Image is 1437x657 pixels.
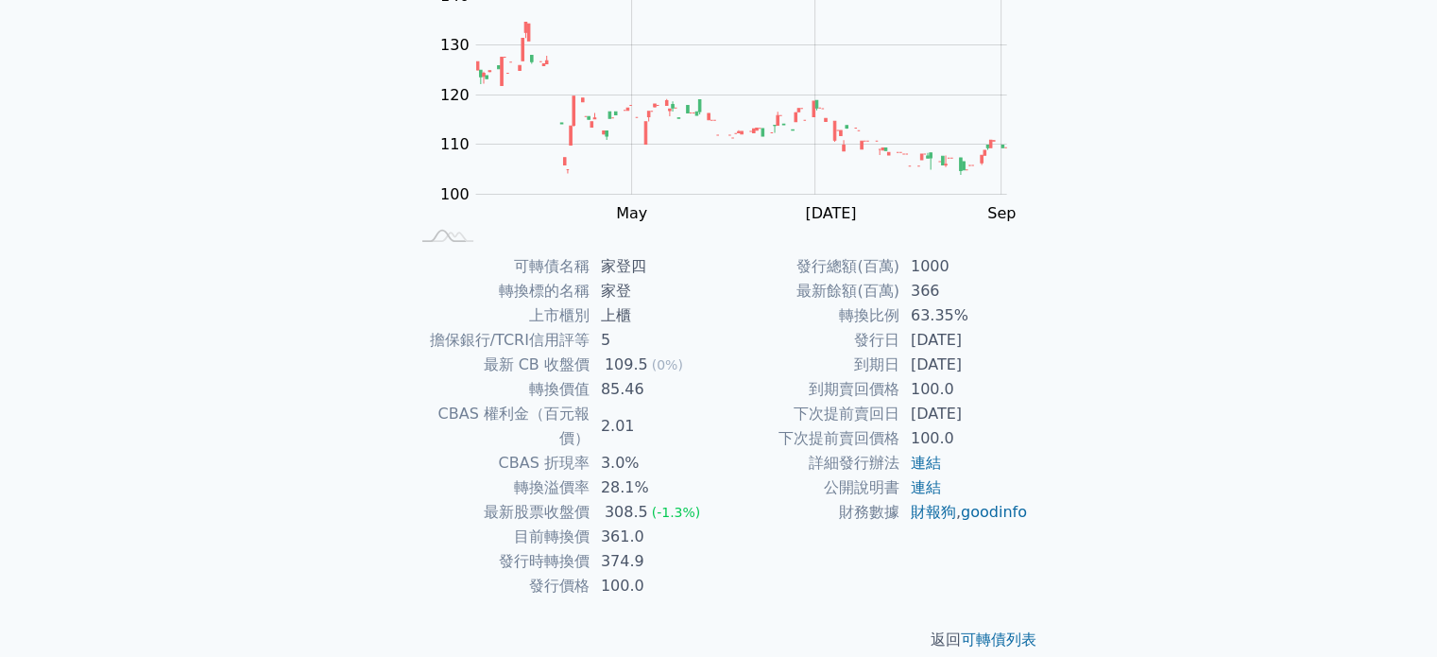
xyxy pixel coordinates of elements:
td: 1000 [899,254,1029,279]
td: [DATE] [899,353,1029,377]
td: 轉換標的名稱 [409,279,590,303]
td: 361.0 [590,525,719,549]
td: , [899,500,1029,525]
div: 308.5 [601,500,652,525]
a: 財報狗 [911,503,956,521]
a: 連結 [911,478,941,496]
td: 2.01 [590,402,719,451]
td: [DATE] [899,402,1029,426]
td: 366 [899,279,1029,303]
a: 可轉債列表 [961,631,1036,648]
tspan: 100 [440,185,470,203]
td: 轉換比例 [719,303,899,328]
td: 5 [590,328,719,353]
td: 100.0 [899,377,1029,402]
td: 發行總額(百萬) [719,254,899,279]
td: 下次提前賣回價格 [719,426,899,451]
td: 發行價格 [409,574,590,598]
td: 財務數據 [719,500,899,525]
td: 可轉債名稱 [409,254,590,279]
td: CBAS 權利金（百元報價） [409,402,590,451]
td: 上市櫃別 [409,303,590,328]
td: 100.0 [899,426,1029,451]
td: 擔保銀行/TCRI信用評等 [409,328,590,353]
tspan: 110 [440,135,470,153]
td: 詳細發行辦法 [719,451,899,475]
tspan: 130 [440,36,470,54]
td: 最新股票收盤價 [409,500,590,525]
td: CBAS 折現率 [409,451,590,475]
td: 最新 CB 收盤價 [409,353,590,377]
td: 到期日 [719,353,899,377]
td: 目前轉換價 [409,525,590,549]
td: 轉換溢價率 [409,475,590,500]
td: 85.46 [590,377,719,402]
div: 109.5 [601,353,652,377]
td: 上櫃 [590,303,719,328]
p: 返回 [386,629,1052,651]
tspan: 120 [440,86,470,104]
td: 發行日 [719,328,899,353]
td: 家登 [590,279,719,303]
td: 63.35% [899,303,1029,328]
td: 100.0 [590,574,719,598]
td: [DATE] [899,328,1029,353]
td: 公開說明書 [719,475,899,500]
td: 28.1% [590,475,719,500]
td: 下次提前賣回日 [719,402,899,426]
a: goodinfo [961,503,1027,521]
td: 374.9 [590,549,719,574]
tspan: May [616,204,647,222]
td: 發行時轉換價 [409,549,590,574]
td: 3.0% [590,451,719,475]
span: (0%) [652,357,683,372]
span: (-1.3%) [652,505,701,520]
td: 轉換價值 [409,377,590,402]
tspan: Sep [987,204,1016,222]
td: 家登四 [590,254,719,279]
a: 連結 [911,454,941,472]
td: 最新餘額(百萬) [719,279,899,303]
tspan: [DATE] [805,204,856,222]
td: 到期賣回價格 [719,377,899,402]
